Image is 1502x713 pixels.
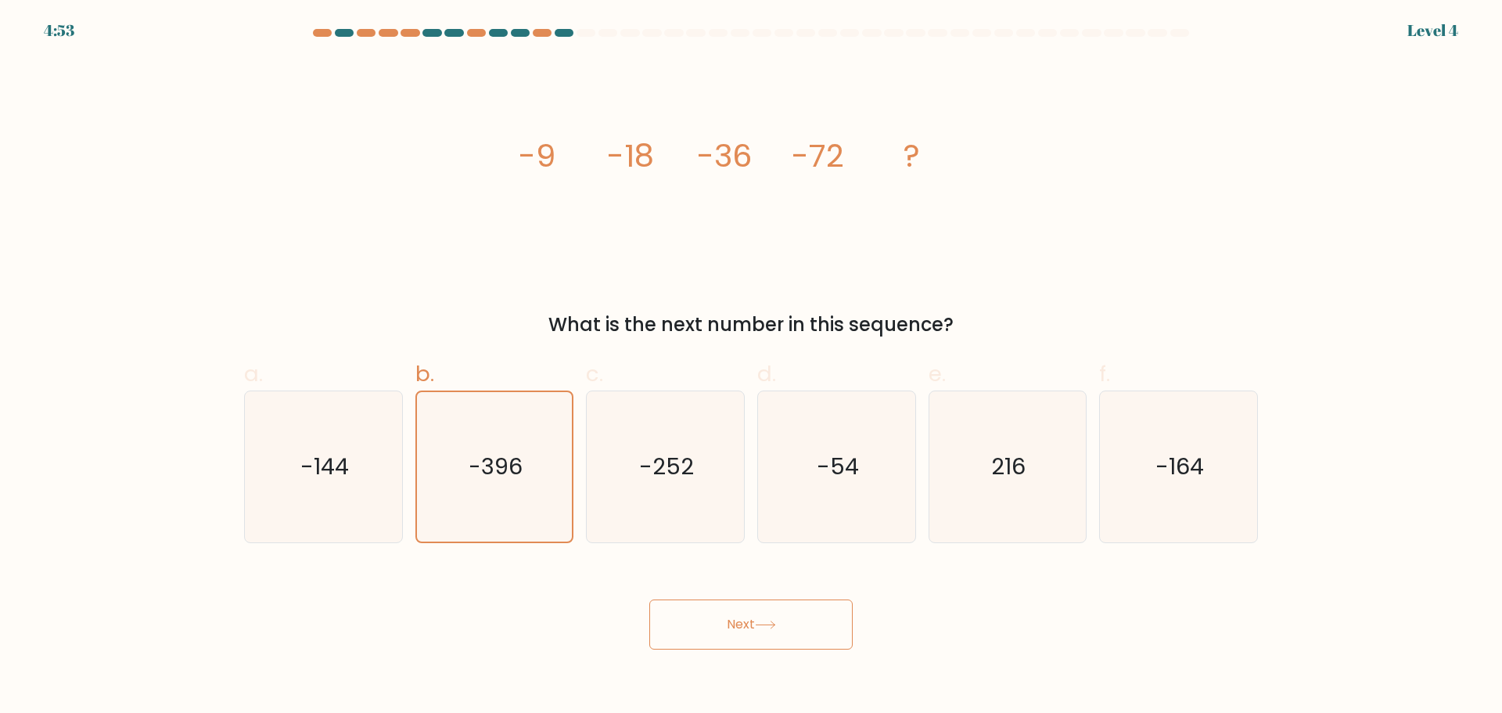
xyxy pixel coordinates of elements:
span: b. [415,358,434,389]
text: -54 [817,451,859,482]
button: Next [649,600,853,650]
div: What is the next number in this sequence? [253,311,1249,339]
tspan: ? [904,134,921,178]
text: -164 [1156,451,1205,482]
tspan: -18 [607,134,654,178]
text: -396 [469,451,523,482]
tspan: -72 [792,134,845,178]
span: c. [586,358,603,389]
div: Level 4 [1407,19,1458,42]
tspan: -9 [519,134,555,178]
span: d. [757,358,776,389]
text: 216 [992,451,1026,482]
div: 4:53 [44,19,74,42]
tspan: -36 [697,134,752,178]
span: f. [1099,358,1110,389]
text: -252 [640,451,695,482]
span: e. [929,358,946,389]
text: -144 [300,451,349,482]
span: a. [244,358,263,389]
